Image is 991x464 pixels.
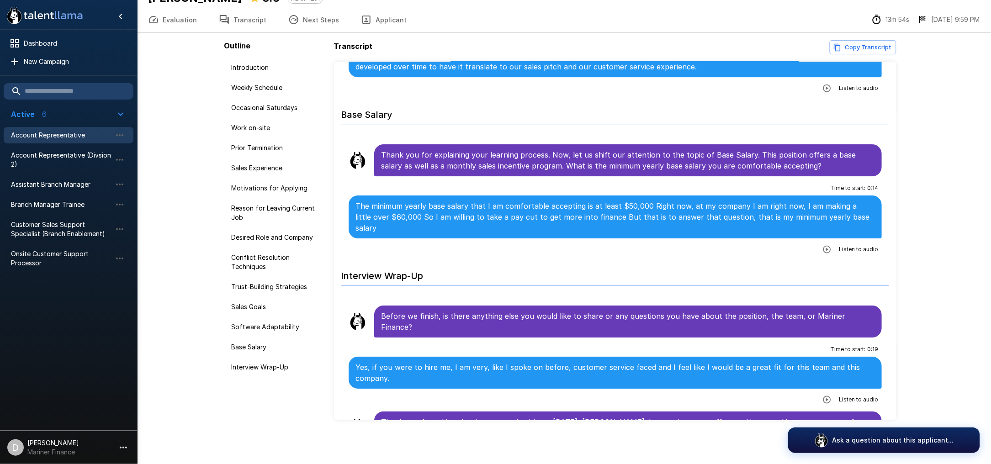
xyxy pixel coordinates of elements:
[224,120,330,136] div: Work on-site
[886,15,910,24] p: 13m 54s
[232,63,323,72] span: Introduction
[232,253,323,271] span: Conflict Resolution Techniques
[349,151,367,169] img: llama_clean.png
[917,14,980,25] div: The date and time when the interview was completed
[224,180,330,196] div: Motivations for Applying
[224,59,330,76] div: Introduction
[232,184,323,193] span: Motivations for Applying
[224,359,330,375] div: Interview Wrap-Up
[839,395,878,404] span: Listen to audio
[788,427,980,453] button: Ask a question about this applicant...
[382,149,875,171] p: Thank you for explaining your learning process. Now, let us shift our attention to the topic of B...
[224,140,330,156] div: Prior Termination
[830,40,896,54] button: Copy transcript
[830,184,865,193] span: Time to start :
[224,229,330,246] div: Desired Role and Company
[232,302,323,311] span: Sales Goals
[224,279,330,295] div: Trust-Building Strategies
[224,100,330,116] div: Occasional Saturdays
[349,312,367,331] img: llama_clean.png
[232,103,323,112] span: Occasional Saturdays
[382,311,875,332] p: Before we finish, is there anything else you would like to share or any questions you have about ...
[839,84,878,93] span: Listen to audio
[334,42,373,51] b: Transcript
[814,433,829,448] img: logo_glasses@2x.png
[871,14,910,25] div: The time between starting and completing the interview
[839,245,878,254] span: Listen to audio
[224,200,330,226] div: Reason for Leaving Current Job
[232,282,323,291] span: Trust-Building Strategies
[341,100,890,124] h6: Base Salary
[232,204,323,222] span: Reason for Leaving Current Job
[277,7,350,32] button: Next Steps
[232,343,323,352] span: Base Salary
[224,319,330,335] div: Software Adaptability
[832,436,954,445] p: Ask a question about this applicant...
[356,362,875,384] p: Yes, if you were to hire me, I am very, like I spoke on before, customer service faced and I feel...
[224,160,330,176] div: Sales Experience
[232,123,323,132] span: Work on-site
[232,233,323,242] span: Desired Role and Company
[830,345,865,354] span: Time to start :
[349,418,367,437] img: llama_clean.png
[932,15,980,24] p: [DATE] 9:59 PM
[867,345,878,354] span: 0 : 19
[341,261,890,285] h6: Interview Wrap-Up
[224,299,330,315] div: Sales Goals
[208,7,277,32] button: Transcript
[350,7,418,32] button: Applicant
[224,339,330,355] div: Base Salary
[356,200,875,233] p: The minimum yearly base salary that I am comfortable accepting is at least $50,000 Right now, at ...
[232,163,323,173] span: Sales Experience
[232,322,323,332] span: Software Adaptability
[382,417,875,438] p: Thank you for taking the time to speak with me [DATE], [PERSON_NAME]. I appreciate your effort an...
[232,83,323,92] span: Weekly Schedule
[224,41,251,50] b: Outline
[232,363,323,372] span: Interview Wrap-Up
[224,249,330,275] div: Conflict Resolution Techniques
[867,184,878,193] span: 0 : 14
[232,143,323,153] span: Prior Termination
[137,7,208,32] button: Evaluation
[224,79,330,96] div: Weekly Schedule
